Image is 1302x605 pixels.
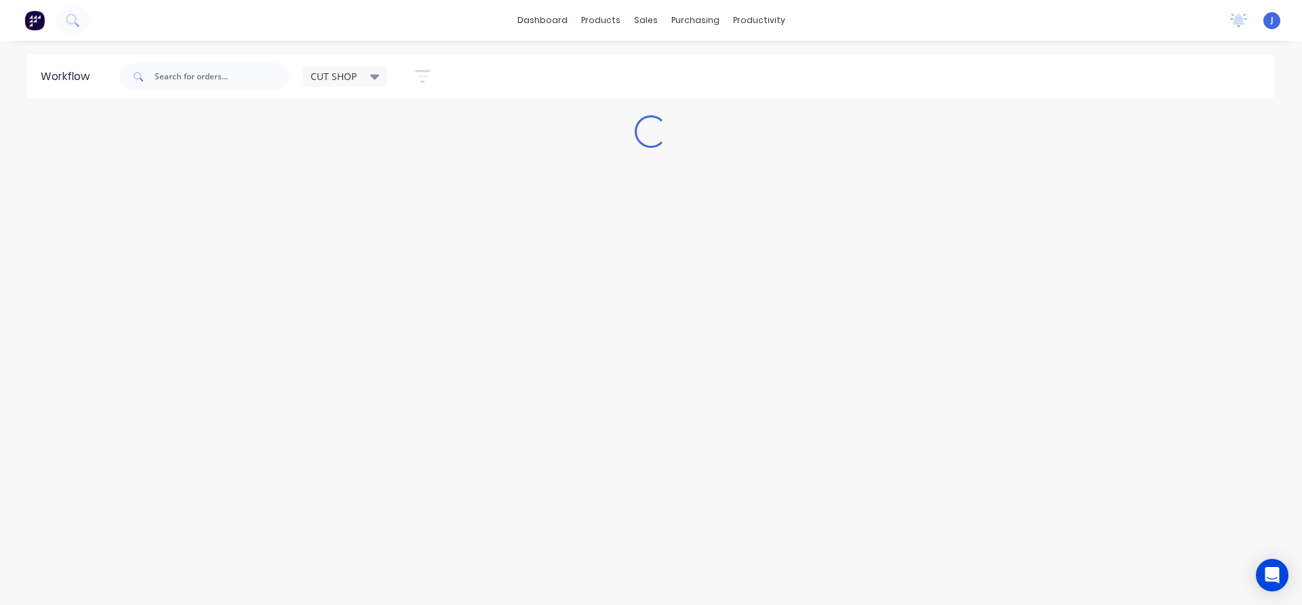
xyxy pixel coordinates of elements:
[311,69,357,83] span: CUT SHOP
[511,10,574,31] a: dashboard
[627,10,665,31] div: sales
[1256,559,1288,591] div: Open Intercom Messenger
[1271,14,1274,26] span: J
[41,69,96,85] div: Workflow
[24,10,45,31] img: Factory
[726,10,792,31] div: productivity
[665,10,726,31] div: purchasing
[155,63,289,90] input: Search for orders...
[574,10,627,31] div: products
